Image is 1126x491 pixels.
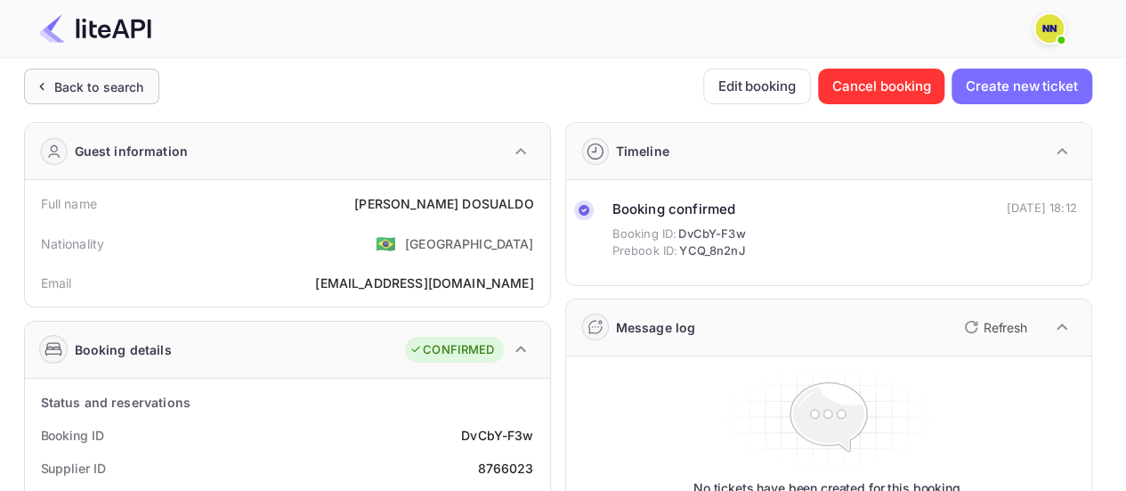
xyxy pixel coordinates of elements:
div: [DATE] 18:12 [1007,200,1077,217]
div: DvCbY-F3w [461,426,533,445]
img: LiteAPI Logo [39,14,151,43]
div: [PERSON_NAME] DOSUALDO [354,194,533,213]
div: 8766023 [477,459,533,478]
button: Refresh [953,313,1034,341]
div: Back to search [54,78,144,96]
span: Booking ID: [612,225,677,243]
img: N/A N/A [1035,14,1064,43]
div: Email [41,274,72,292]
div: Message log [616,318,696,337]
span: YCQ_8n2nJ [679,242,744,260]
div: [EMAIL_ADDRESS][DOMAIN_NAME] [315,274,533,292]
div: Booking confirmed [612,200,746,220]
div: Status and reservations [41,393,190,412]
button: Cancel booking [818,69,945,104]
div: Booking ID [41,426,104,445]
div: [GEOGRAPHIC_DATA] [405,234,534,253]
p: Refresh [984,318,1027,337]
span: DvCbY-F3w [678,225,745,243]
div: Nationality [41,234,105,253]
button: Edit booking [703,69,811,104]
span: United States [376,227,396,259]
div: Timeline [616,142,669,160]
div: CONFIRMED [409,341,494,359]
div: Supplier ID [41,459,106,478]
div: Booking details [75,340,172,359]
div: Full name [41,194,97,213]
div: Guest information [75,142,189,160]
button: Create new ticket [952,69,1091,104]
span: Prebook ID: [612,242,678,260]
